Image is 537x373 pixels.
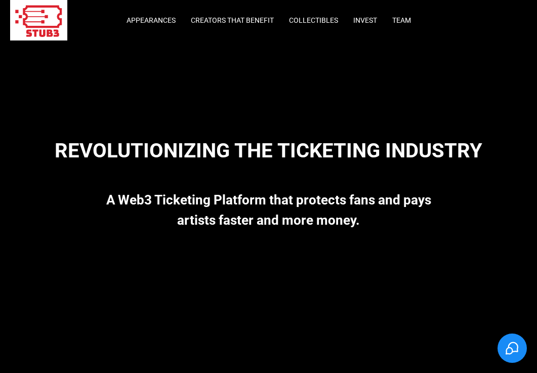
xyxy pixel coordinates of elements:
[392,16,411,24] a: Team
[31,115,507,162] div: Revolutionizing the Ticketing Industry
[191,16,274,24] a: Creators that Benefit
[127,16,176,24] a: Appearances
[106,192,431,228] strong: A Web3 Ticketing Platform that protects fans and pays artists faster and more money.
[289,16,338,24] a: Collectibles
[353,16,377,24] a: Invest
